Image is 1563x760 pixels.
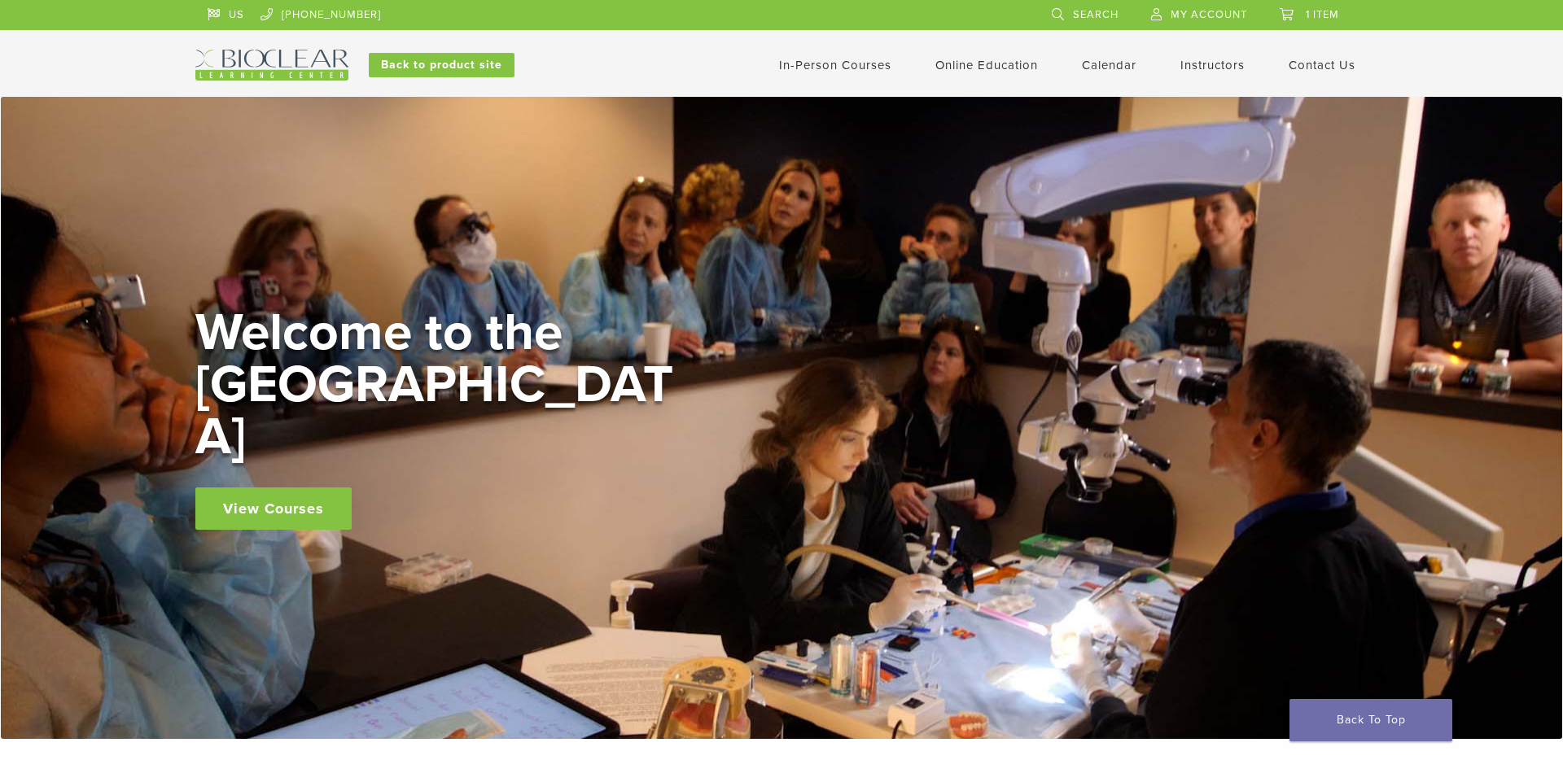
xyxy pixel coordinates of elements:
[1289,699,1452,741] a: Back To Top
[1180,58,1245,72] a: Instructors
[935,58,1038,72] a: Online Education
[1073,8,1119,21] span: Search
[195,487,352,530] a: View Courses
[369,53,514,77] a: Back to product site
[779,58,891,72] a: In-Person Courses
[1306,8,1339,21] span: 1 item
[1082,58,1136,72] a: Calendar
[195,50,348,81] img: Bioclear
[1289,58,1355,72] a: Contact Us
[195,307,684,463] h2: Welcome to the [GEOGRAPHIC_DATA]
[1171,8,1247,21] span: My Account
